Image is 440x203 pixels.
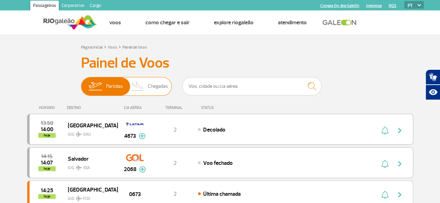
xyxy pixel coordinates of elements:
[278,19,307,26] a: Atendimento
[395,191,404,199] img: seta-direita-painel-voo.svg
[148,77,168,95] span: Chegadas
[38,133,56,138] span: hoje
[38,166,56,171] span: hoje
[38,194,56,199] span: hoje
[320,3,359,8] a: Compra On-line GaleOn
[59,1,87,12] a: Corporativo
[139,133,145,139] img: mais-info-painel-voo.svg
[174,160,177,167] span: 2
[76,165,82,170] img: destiny_airplane.svg
[129,190,141,198] span: 0673
[366,3,382,8] a: Imprensa
[106,77,123,95] span: Partidas
[76,132,82,137] img: destiny_airplane.svg
[425,69,440,100] div: Plugin de acessibilidade da Hand Talk.
[381,191,389,199] img: sino-painel-voo.svg
[128,77,148,95] img: slider-desembarque
[83,132,91,138] span: GRU
[203,160,232,167] span: Voo fechado
[109,19,121,26] a: Voos
[81,54,359,72] h3: Painel de Voos
[203,126,225,133] span: Decolado
[68,185,112,194] span: [GEOGRAPHIC_DATA]
[84,77,106,95] img: slider-embarque
[41,154,53,159] span: 2025-09-29 14:15:00
[68,192,112,202] span: GIG
[425,85,440,100] button: Abrir recursos assistivos.
[41,188,53,193] span: 2025-09-29 14:25:00
[68,121,112,130] span: [GEOGRAPHIC_DATA]
[83,165,90,171] span: SSA
[174,126,177,133] span: 2
[41,127,53,132] span: 2025-09-29 14:00:00
[381,126,389,135] img: sino-painel-voo.svg
[41,121,53,126] span: 2025-09-29 13:50:00
[124,165,136,174] span: 2068
[83,196,90,202] span: FCO
[68,161,112,171] span: GIG
[182,77,321,95] input: Voo, cidade ou cia aérea
[395,126,404,135] img: seta-direita-painel-voo.svg
[119,43,121,51] a: >
[145,19,190,26] a: Como chegar e sair
[87,1,104,12] a: Cargo
[152,105,198,110] div: TERMINAL
[108,45,117,50] a: Voos
[118,105,152,110] div: CIA AÉREA
[41,160,53,165] span: 2025-09-29 14:07:12
[76,196,82,201] img: destiny_airplane.svg
[68,154,112,163] span: Salvador
[203,191,240,197] span: Última chamada
[30,1,59,12] a: Passageiros
[67,105,118,110] div: DESTINO
[425,69,440,85] button: Abrir tradutor de língua de sinais.
[395,160,404,168] img: seta-direita-painel-voo.svg
[389,3,396,8] a: RQS
[381,160,389,168] img: sino-painel-voo.svg
[29,105,67,110] div: HORÁRIO
[124,132,136,140] span: 4673
[68,128,112,138] span: GIG
[104,43,106,51] a: >
[81,45,103,50] a: Página Inicial
[214,19,254,26] a: Explore RIOgaleão
[139,166,146,172] img: mais-info-painel-voo.svg
[198,105,254,110] div: STATUS
[122,45,147,50] a: Painel de Voos
[174,191,177,197] span: 2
